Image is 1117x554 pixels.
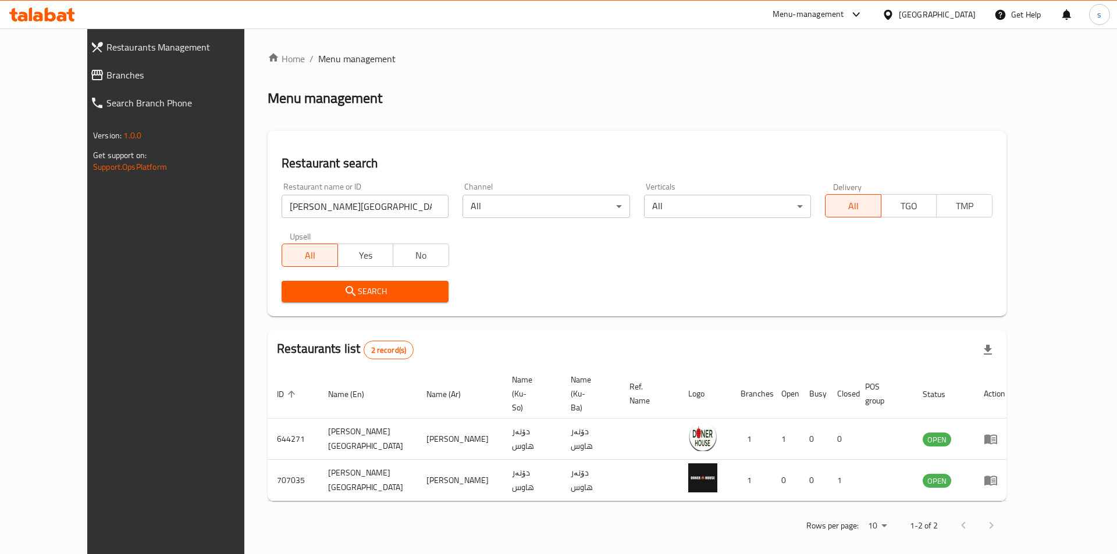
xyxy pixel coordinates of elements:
td: [PERSON_NAME][GEOGRAPHIC_DATA] [319,419,417,460]
span: Menu management [318,52,396,66]
button: All [825,194,881,217]
span: POS group [865,380,899,408]
label: Delivery [833,183,862,191]
label: Upsell [290,232,311,240]
td: 644271 [268,419,319,460]
h2: Restaurant search [282,155,993,172]
div: Rows per page: [863,517,891,535]
td: [PERSON_NAME][GEOGRAPHIC_DATA] [319,460,417,501]
td: 707035 [268,460,319,501]
button: TMP [936,194,993,217]
div: [GEOGRAPHIC_DATA] [899,8,976,21]
span: Name (Ku-Ba) [571,373,606,414]
span: ID [277,387,299,401]
span: Yes [343,247,389,264]
a: Home [268,52,305,66]
button: Yes [337,244,394,267]
span: Name (En) [328,387,379,401]
h2: Menu management [268,89,382,108]
td: 1 [828,460,856,501]
div: Menu-management [773,8,844,22]
div: Menu [984,473,1005,487]
td: 0 [772,460,800,501]
td: [PERSON_NAME] [417,460,503,501]
span: All [830,198,877,215]
span: Version: [93,128,122,143]
div: Menu [984,432,1005,446]
img: Doner House [688,422,717,451]
p: 1-2 of 2 [910,519,938,533]
span: Status [923,387,961,401]
p: Rows per page: [806,519,859,533]
th: Open [772,369,800,419]
th: Logo [679,369,731,419]
span: Get support on: [93,148,147,163]
span: TMP [941,198,988,215]
span: Search [291,284,439,299]
span: Ref. Name [629,380,665,408]
span: 1.0.0 [123,128,141,143]
th: Closed [828,369,856,419]
div: Total records count [364,341,414,359]
td: [PERSON_NAME] [417,419,503,460]
span: 2 record(s) [364,345,414,356]
td: دۆنەر هاوس [503,419,561,460]
span: No [398,247,444,264]
nav: breadcrumb [268,52,1006,66]
a: Restaurants Management [81,33,274,61]
input: Search for restaurant name or ID.. [282,195,449,218]
td: 1 [772,419,800,460]
td: 0 [800,419,828,460]
span: Branches [106,68,265,82]
table: enhanced table [268,369,1015,501]
span: Name (Ku-So) [512,373,547,414]
a: Search Branch Phone [81,89,274,117]
span: Name (Ar) [426,387,476,401]
a: Support.OpsPlatform [93,159,167,174]
td: دۆنەر هاوس [503,460,561,501]
span: TGO [886,198,933,215]
td: 1 [731,419,772,460]
td: 0 [828,419,856,460]
img: Doner House [688,463,717,492]
th: Branches [731,369,772,419]
td: دۆنەر هاوس [561,460,620,501]
button: TGO [881,194,937,217]
button: No [393,244,449,267]
div: All [463,195,629,218]
div: Export file [974,336,1002,364]
td: دۆنەر هاوس [561,419,620,460]
button: All [282,244,338,267]
span: Search Branch Phone [106,96,265,110]
h2: Restaurants list [277,340,414,359]
span: s [1097,8,1101,21]
div: All [644,195,811,218]
div: OPEN [923,474,951,488]
th: Busy [800,369,828,419]
li: / [310,52,314,66]
a: Branches [81,61,274,89]
td: 0 [800,460,828,501]
button: Search [282,281,449,302]
th: Action [974,369,1015,419]
span: OPEN [923,474,951,488]
span: Restaurants Management [106,40,265,54]
span: OPEN [923,433,951,446]
span: All [287,247,333,264]
td: 1 [731,460,772,501]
